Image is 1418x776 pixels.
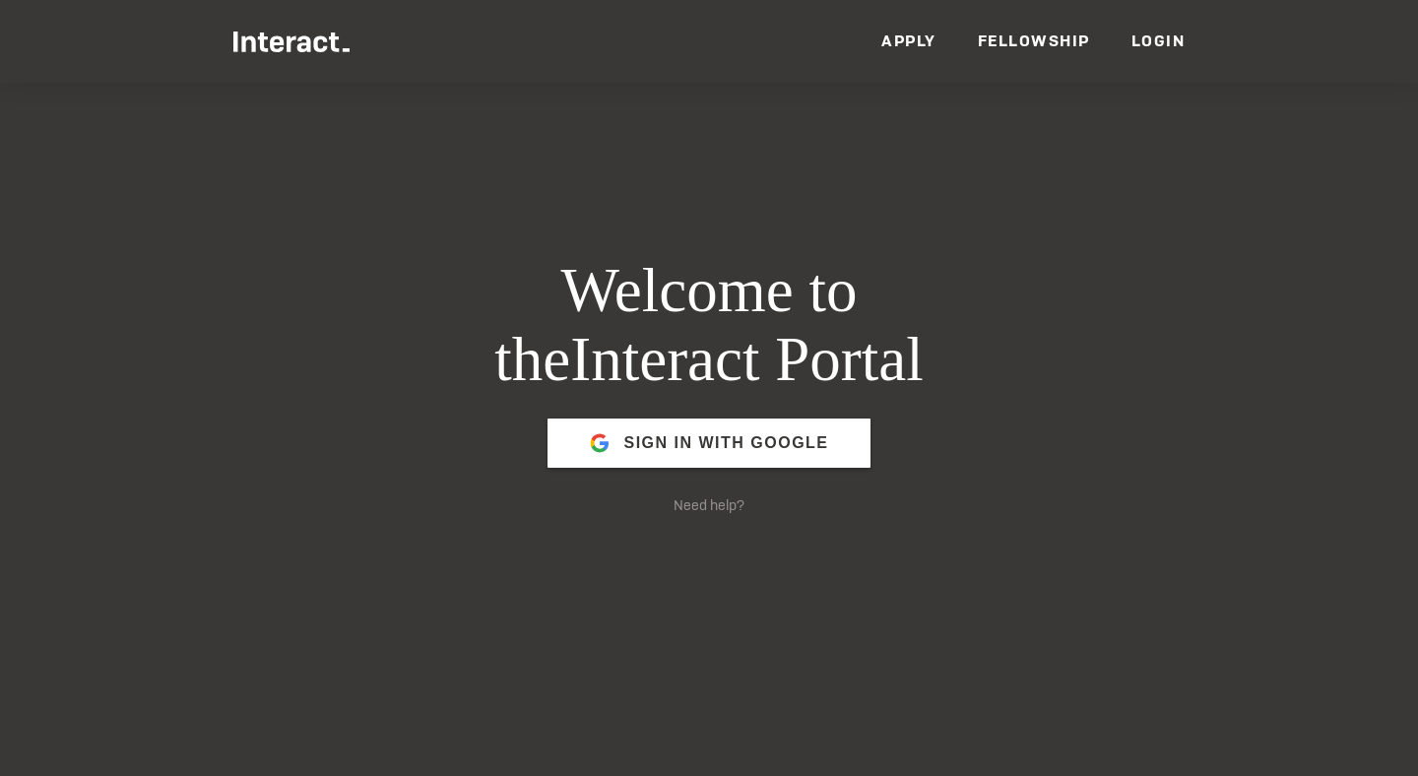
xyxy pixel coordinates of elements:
a: Apply [881,31,936,51]
span: Interact Portal [570,325,924,394]
a: Need help? [674,496,744,514]
a: Fellowship [978,31,1090,51]
a: Login [1131,31,1186,51]
span: Sign in with Google [623,420,828,467]
img: Interact Logo [233,32,350,52]
h1: Welcome to the [378,257,1040,395]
